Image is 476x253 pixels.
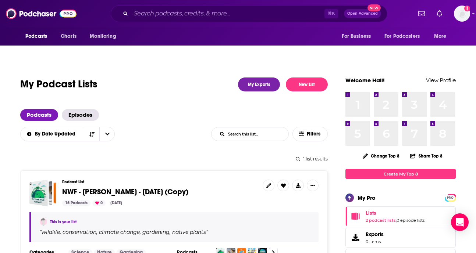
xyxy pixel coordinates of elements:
[62,187,188,196] span: NWF - [PERSON_NAME] - [DATE] (Copy)
[42,229,206,235] span: wildlife, conservation, climate change, gardening, native plants
[20,156,328,162] div: 1 list results
[85,29,125,43] button: open menu
[366,210,376,216] span: Lists
[84,127,99,141] button: Sort Direction
[366,210,425,216] a: Lists
[348,232,363,243] span: Exports
[446,195,455,200] span: PRO
[62,109,99,121] a: Episodes
[347,12,378,15] span: Open Advanced
[6,7,77,21] img: Podchaser - Follow, Share and Rate Podcasts
[366,231,384,238] span: Exports
[454,6,470,22] button: Show profile menu
[410,149,443,163] button: Share Top 8
[40,218,47,225] img: Hali Simon
[29,180,56,206] a: NWF - David Mizejewski - Sept 19, 2025 (Copy)
[454,6,470,22] span: Logged in as HSimon
[20,29,57,43] button: open menu
[345,169,456,179] a: Create My Top 8
[426,77,456,84] a: View Profile
[62,200,90,206] div: 15 Podcasts
[429,29,456,43] button: open menu
[20,109,58,121] a: Podcasts
[92,200,106,206] div: 0
[62,180,257,184] h3: Podcast List
[107,200,125,206] div: [DATE]
[415,7,428,20] a: Show notifications dropdown
[464,6,470,11] svg: Add a profile image
[286,77,328,91] button: New List
[384,31,420,41] span: For Podcasters
[345,228,456,247] a: Exports
[366,239,384,244] span: 0 items
[307,180,319,191] button: Show More Button
[35,131,78,137] span: By Date Updated
[238,77,280,91] a: My Exports
[56,29,81,43] a: Charts
[345,77,385,84] a: Welcome Hali!
[20,131,84,137] button: open menu
[396,218,397,223] span: ,
[62,188,188,196] a: NWF - [PERSON_NAME] - [DATE] (Copy)
[324,9,338,18] span: ⌘ K
[20,77,97,91] h1: My Podcast Lists
[358,151,404,160] button: Change Top 8
[307,131,322,137] span: Filters
[111,5,387,22] div: Search podcasts, credits, & more...
[348,211,363,221] a: Lists
[380,29,430,43] button: open menu
[337,29,380,43] button: open menu
[366,218,396,223] a: 2 podcast lists
[25,31,47,41] span: Podcasts
[342,31,371,41] span: For Business
[40,229,208,235] span: " "
[292,127,328,141] button: Filters
[131,8,324,19] input: Search podcasts, credits, & more...
[99,127,115,141] button: open menu
[50,220,77,224] a: This is your list
[20,127,115,141] h2: Choose List sort
[358,194,376,201] div: My Pro
[434,31,447,41] span: More
[90,31,116,41] span: Monitoring
[61,31,77,41] span: Charts
[434,7,445,20] a: Show notifications dropdown
[367,4,381,11] span: New
[345,206,456,226] span: Lists
[446,195,455,200] a: PRO
[344,9,381,18] button: Open AdvancedNew
[454,6,470,22] img: User Profile
[397,218,425,223] a: 0 episode lists
[451,213,469,231] div: Open Intercom Messenger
